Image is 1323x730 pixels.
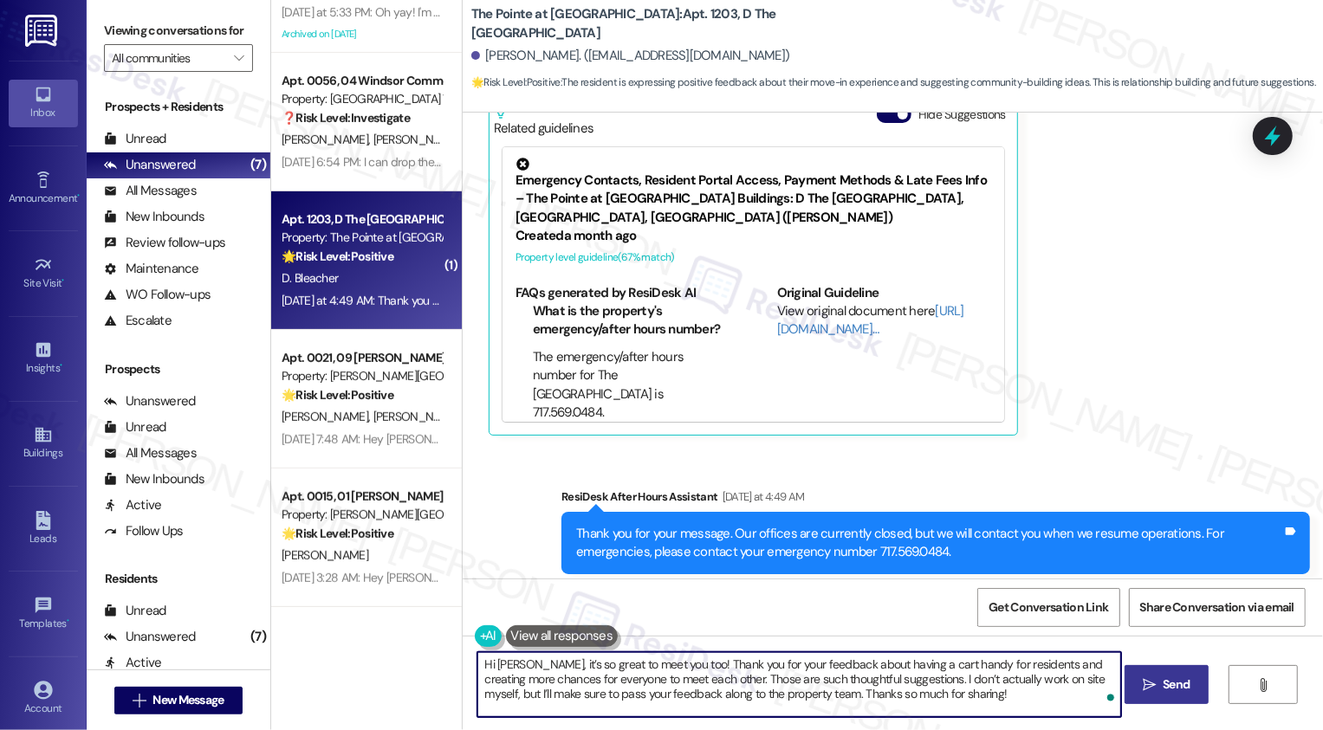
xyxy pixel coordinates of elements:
span: • [60,359,62,371]
span: [PERSON_NAME] [282,132,373,147]
a: Inbox [9,80,78,126]
div: [DATE] at 4:49 AM: Thank you for your message. Our offices are currently closed, but we will cont... [282,293,1320,308]
div: Created a month ago [516,227,991,245]
i:  [133,694,146,707]
b: Original Guideline [777,284,879,301]
a: Buildings [9,420,78,467]
input: All communities [112,44,225,72]
div: Emergency Contacts, Resident Portal Access, Payment Methods & Late Fees Info – The Pointe at [GEO... [516,158,991,227]
a: Insights • [9,335,78,382]
div: Apt. 0021, 09 [PERSON_NAME] Commons [282,349,442,367]
div: Thank you for your message. Our offices are currently closed, but we will contact you when we res... [576,525,1282,562]
div: Unread [104,130,166,148]
div: [DATE] 6:54 PM: I can drop the keys off [DATE] [282,154,511,170]
li: The emergency/after hours number for The [GEOGRAPHIC_DATA] is 717.569.0484. [533,348,730,423]
div: New Inbounds [104,208,204,226]
span: D. Bleacher [282,270,338,286]
button: Share Conversation via email [1129,588,1306,627]
strong: 🌟 Risk Level: Positive [471,75,561,89]
div: ResiDesk After Hours Assistant [561,488,1310,512]
button: New Message [114,687,243,714]
a: [URL][DOMAIN_NAME]… [777,302,964,338]
div: [DATE] at 5:33 PM: Oh yay! I'm glad to be of help. I'm full of suggestions, just based on what we... [282,4,1190,20]
b: The Pointe at [GEOGRAPHIC_DATA]: Apt. 1203, D The [GEOGRAPHIC_DATA] [471,5,818,42]
strong: 🌟 Risk Level: Positive [282,249,393,264]
div: Escalate [104,312,172,330]
a: Account [9,675,78,722]
div: (7) [246,152,270,178]
button: Send [1125,665,1209,704]
div: Unanswered [104,156,196,174]
div: Follow Ups [104,522,184,540]
div: Review follow-ups [104,234,225,252]
div: [DATE] 7:48 AM: Hey [PERSON_NAME] and [PERSON_NAME], we appreciate your text! We'll be back durin... [282,431,1219,447]
div: Property: [PERSON_NAME][GEOGRAPHIC_DATA] [282,506,442,524]
div: Archived on [DATE] [280,23,444,45]
label: Viewing conversations for [104,17,253,44]
div: [DATE] at 4:49 AM [718,488,805,506]
textarea: To enrich screen reader interactions, please activate Accessibility in Grammarly extension settings [477,652,1121,717]
a: Templates • [9,591,78,637]
div: Apt. 1203, D The [GEOGRAPHIC_DATA] [282,210,442,229]
strong: ❓ Risk Level: Investigate [282,110,410,126]
div: Apt. 0056, 04 Windsor Commons Townhomes [282,72,442,90]
div: Unread [104,602,166,620]
button: Get Conversation Link [977,588,1119,627]
span: [PERSON_NAME] [282,547,368,563]
img: ResiDesk Logo [25,15,61,47]
span: • [67,615,69,627]
span: Share Conversation via email [1140,598,1294,617]
div: Unanswered [104,628,196,646]
div: Active [104,496,162,514]
div: Property level guideline ( 67 % match) [516,249,991,267]
div: [DATE] 3:28 AM: Hey [PERSON_NAME], we appreciate your text! We'll be back during office hours to ... [282,570,1106,585]
div: Related guidelines [494,106,594,138]
div: Unanswered [104,392,196,410]
div: All Messages [104,182,197,200]
div: [PERSON_NAME]. ([EMAIL_ADDRESS][DOMAIN_NAME]) [471,47,790,65]
span: Get Conversation Link [989,598,1108,617]
strong: 🌟 Risk Level: Positive [282,387,393,403]
div: Prospects [87,360,270,378]
span: • [62,275,65,287]
div: Maintenance [104,260,199,278]
div: Residents [87,570,270,588]
div: Apt. 0015, 01 [PERSON_NAME][GEOGRAPHIC_DATA] [282,488,442,506]
div: Unread [104,418,166,436]
span: : The resident is expressing positive feedback about their move-in experience and suggesting comm... [471,74,1315,92]
span: [PERSON_NAME] [282,409,373,424]
div: Active [104,654,162,672]
b: FAQs generated by ResiDesk AI [516,284,696,301]
i:  [1143,678,1156,692]
span: • [77,190,80,202]
span: New Message [152,691,224,709]
div: All Messages [104,444,197,462]
span: [PERSON_NAME] [373,132,464,147]
div: Prospects + Residents [87,98,270,116]
a: Leads [9,506,78,552]
div: Property: The Pointe at [GEOGRAPHIC_DATA] [282,229,442,247]
i:  [234,51,243,65]
div: Property: [GEOGRAPHIC_DATA] Townhomes [282,90,442,108]
a: Site Visit • [9,250,78,297]
li: What is the property's emergency/after hours number? [533,302,730,339]
strong: 🌟 Risk Level: Positive [282,526,393,541]
span: Send [1163,675,1190,694]
label: Hide Suggestions [918,106,1006,124]
div: New Inbounds [104,470,204,488]
div: Property: [PERSON_NAME][GEOGRAPHIC_DATA] [282,367,442,385]
div: WO Follow-ups [104,286,211,304]
div: View original document here [777,302,991,339]
div: Tagged as: [561,574,1310,599]
div: (7) [246,623,270,650]
i:  [1256,678,1269,692]
span: [PERSON_NAME] [373,409,459,424]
